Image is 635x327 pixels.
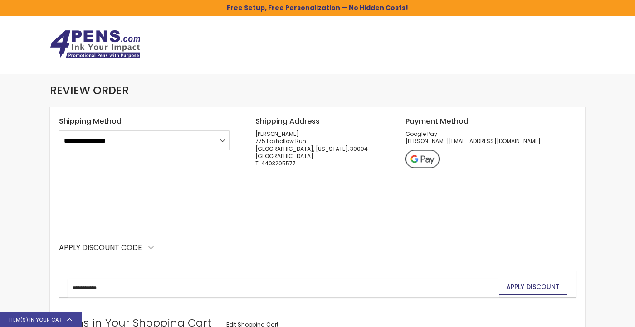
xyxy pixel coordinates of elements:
[50,30,141,59] img: 4Pens Custom Pens and Promotional Products
[405,150,440,168] img: googlepay
[506,282,560,291] span: Apply Discount
[255,116,320,126] span: Shipping Address
[59,243,142,261] strong: Apply Discount Code
[405,116,469,126] span: Payment Method
[255,130,380,167] address: [PERSON_NAME] 775 Foxhollow Run [GEOGRAPHIC_DATA], [US_STATE], 30004 [GEOGRAPHIC_DATA] T: 4403205577
[50,83,129,98] span: Review Order
[59,116,122,126] span: Shipping Method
